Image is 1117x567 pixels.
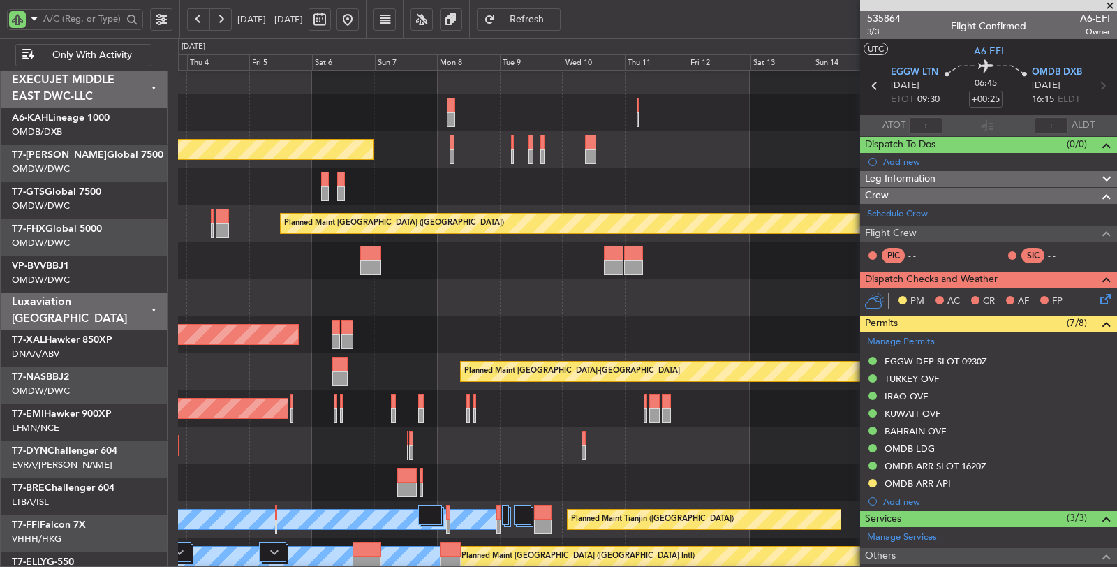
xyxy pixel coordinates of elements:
input: --:-- [909,117,942,134]
span: T7-DYN [12,446,47,456]
a: LTBA/ISL [12,496,49,508]
div: Fri 12 [688,54,750,71]
span: T7-GTS [12,187,45,197]
div: Planned Maint [GEOGRAPHIC_DATA] ([GEOGRAPHIC_DATA]) [284,213,504,234]
img: arrow-gray.svg [175,550,184,555]
span: Owner [1080,26,1110,38]
div: Sat 13 [750,54,813,71]
a: OMDW/DWC [12,237,70,249]
a: OMDW/DWC [12,385,70,397]
span: ETOT [891,93,914,107]
span: A6-EFI [974,44,1004,59]
span: A6-EFI [1080,11,1110,26]
div: Planned Maint [GEOGRAPHIC_DATA]-[GEOGRAPHIC_DATA] [464,361,680,382]
a: T7-[PERSON_NAME]Global 7500 [12,150,163,160]
div: BAHRAIN OVF [885,425,946,437]
span: Leg Information [865,171,935,187]
div: Sat 6 [312,54,375,71]
a: LFMN/NCE [12,422,59,434]
span: PM [910,295,924,309]
span: 09:30 [917,93,940,107]
span: FP [1052,295,1063,309]
span: Refresh [498,15,556,24]
div: OMDB ARR API [885,478,951,489]
div: KUWAIT OVF [885,408,940,420]
span: T7-BRE [12,483,45,493]
a: T7-BREChallenger 604 [12,483,114,493]
div: - - [908,249,940,262]
span: T7-FHX [12,224,45,234]
span: EGGW LTN [891,66,938,80]
div: Flight Confirmed [951,19,1026,34]
span: 3/3 [867,26,901,38]
span: T7-[PERSON_NAME] [12,150,107,160]
div: Sun 14 [813,54,875,71]
span: 535864 [867,11,901,26]
button: Only With Activity [15,44,151,66]
span: OMDB DXB [1032,66,1082,80]
span: Permits [865,316,898,332]
a: DNAA/ABV [12,348,59,360]
span: [DATE] [891,79,919,93]
input: A/C (Reg. or Type) [43,8,122,29]
span: Flight Crew [865,226,917,242]
a: OMDB/DXB [12,126,62,138]
span: [DATE] - [DATE] [237,13,303,26]
div: Planned Maint Tianjin ([GEOGRAPHIC_DATA]) [571,509,734,530]
span: ALDT [1072,119,1095,133]
a: Manage Permits [867,335,935,349]
span: (7/8) [1067,316,1087,330]
a: OMDW/DWC [12,200,70,212]
div: Tue 9 [500,54,563,71]
span: VP-BVV [12,261,46,271]
span: T7-NAS [12,372,46,382]
button: UTC [864,43,888,55]
a: T7-ELLYG-550 [12,557,74,567]
a: OMDW/DWC [12,163,70,175]
div: [DATE] [182,41,205,53]
span: T7-XAL [12,335,45,345]
div: Add new [883,156,1110,168]
img: arrow-gray.svg [270,550,279,555]
span: Dispatch To-Dos [865,137,935,153]
span: (0/0) [1067,137,1087,152]
div: Mon 8 [437,54,500,71]
a: T7-XALHawker 850XP [12,335,112,345]
a: Manage Services [867,531,937,545]
a: T7-EMIHawker 900XP [12,409,112,419]
span: 06:45 [975,77,997,91]
a: VHHH/HKG [12,533,61,545]
div: SIC [1021,248,1044,263]
a: T7-FHXGlobal 5000 [12,224,102,234]
div: Sun 7 [375,54,438,71]
a: EVRA/[PERSON_NAME] [12,459,112,471]
span: AF [1018,295,1029,309]
span: AC [947,295,960,309]
span: (3/3) [1067,510,1087,525]
span: Others [865,548,896,564]
div: EGGW DEP SLOT 0930Z [885,355,987,367]
a: T7-FFIFalcon 7X [12,520,86,530]
div: OMDB ARR SLOT 1620Z [885,460,986,472]
div: IRAQ OVF [885,390,928,402]
div: Fri 5 [249,54,312,71]
div: Add new [883,496,1110,508]
a: T7-DYNChallenger 604 [12,446,117,456]
div: Thu 4 [187,54,250,71]
span: Services [865,511,901,527]
span: 16:15 [1032,93,1054,107]
a: A6-KAHLineage 1000 [12,113,110,123]
div: TURKEY OVF [885,373,939,385]
button: Refresh [477,8,561,31]
a: T7-GTSGlobal 7500 [12,187,101,197]
span: ELDT [1058,93,1080,107]
span: [DATE] [1032,79,1060,93]
span: ATOT [882,119,905,133]
div: OMDB LDG [885,443,935,455]
div: Wed 10 [563,54,626,71]
div: Thu 11 [625,54,688,71]
div: PIC [882,248,905,263]
span: T7-EMI [12,409,44,419]
span: Dispatch Checks and Weather [865,272,998,288]
span: T7-ELLY [12,557,47,567]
